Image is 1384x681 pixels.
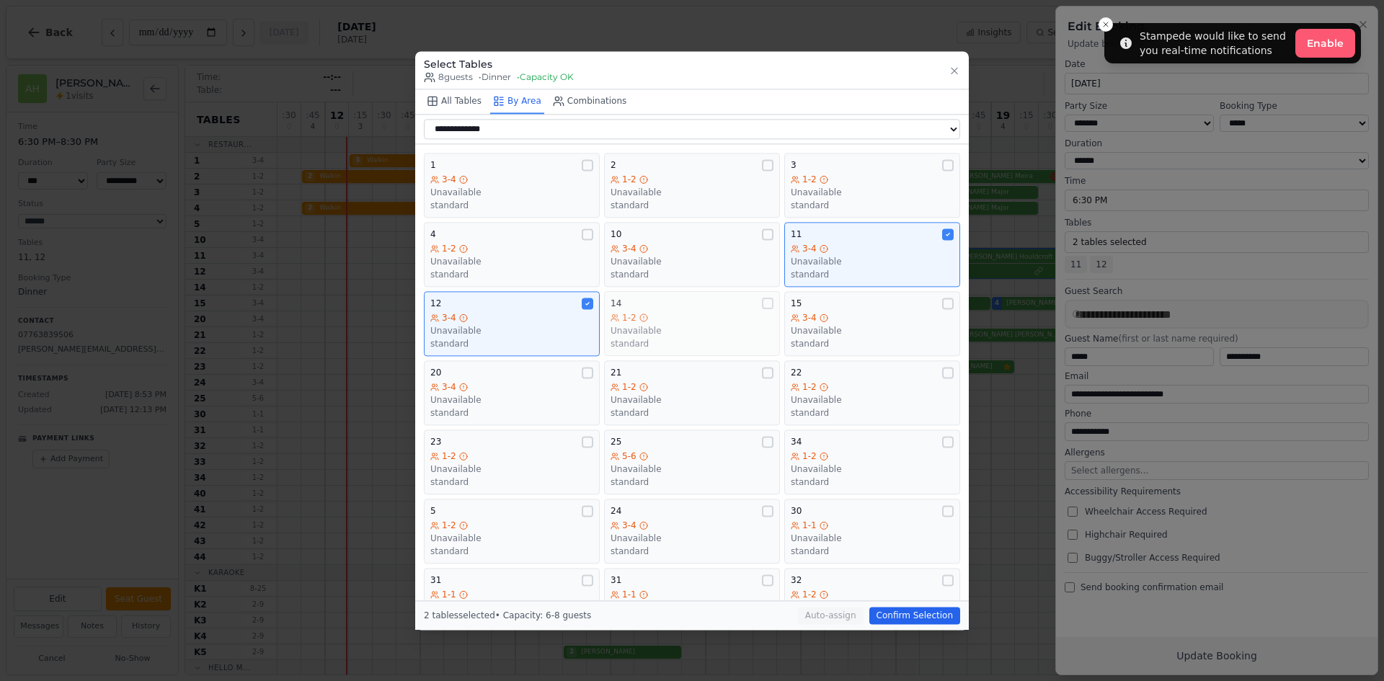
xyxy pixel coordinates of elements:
div: Unavailable [791,187,954,198]
div: Unavailable [430,394,593,406]
button: 21-2Unavailablestandard [604,153,780,218]
span: 1-2 [622,312,636,324]
div: Unavailable [430,533,593,544]
button: 311-1Unavailablestandard [604,568,780,633]
button: 13-4Unavailablestandard [424,153,600,218]
div: standard [611,476,773,488]
span: 3-4 [442,381,456,393]
div: Unavailable [611,533,773,544]
span: 1-2 [442,450,456,462]
button: 255-6Unavailablestandard [604,429,780,494]
button: 123-4Unavailablestandard [424,291,600,356]
div: Unavailable [430,325,593,337]
span: 23 [430,436,441,448]
span: 5 [430,505,436,517]
span: 2 tables selected • Capacity: 6-8 guests [424,610,591,620]
div: standard [430,476,593,488]
span: 1-2 [802,381,817,393]
div: Unavailable [430,187,593,198]
div: standard [791,269,954,280]
span: 1-1 [442,589,456,600]
button: 311-1Unavailablestandard [424,568,600,633]
span: 1-2 [442,243,456,254]
button: Confirm Selection [869,607,960,624]
button: 153-4Unavailablestandard [784,291,960,356]
div: standard [611,338,773,350]
div: standard [791,200,954,211]
span: 3-4 [802,312,817,324]
span: 1-2 [442,520,456,531]
span: 24 [611,505,621,517]
div: standard [611,269,773,280]
button: 203-4Unavailablestandard [424,360,600,425]
button: 321-2Unavailablestandard [784,568,960,633]
span: 1-2 [802,174,817,185]
button: 211-2Unavailablestandard [604,360,780,425]
div: standard [611,200,773,211]
span: 3-4 [802,243,817,254]
div: standard [430,407,593,419]
button: By Area [490,89,544,114]
span: 32 [791,574,802,586]
span: 11 [791,228,802,240]
span: 30 [791,505,802,517]
div: standard [791,407,954,419]
span: 25 [611,436,621,448]
span: 3-4 [442,174,456,185]
span: 21 [611,367,621,378]
div: Unavailable [611,463,773,475]
span: • Capacity OK [517,71,574,83]
div: standard [430,200,593,211]
span: 1-2 [802,589,817,600]
span: 1-2 [622,174,636,185]
div: Unavailable [791,394,954,406]
span: 14 [611,298,621,309]
button: 103-4Unavailablestandard [604,222,780,287]
span: 31 [611,574,621,586]
span: 3 [791,159,797,171]
button: 221-2Unavailablestandard [784,360,960,425]
span: 8 guests [424,71,473,83]
span: 10 [611,228,621,240]
div: standard [611,546,773,557]
span: 1-1 [802,520,817,531]
div: standard [611,407,773,419]
button: 243-4Unavailablestandard [604,499,780,564]
span: 1-2 [802,450,817,462]
div: Unavailable [611,187,773,198]
span: 5-6 [622,450,636,462]
span: 3-4 [622,520,636,531]
span: 12 [430,298,441,309]
div: standard [430,269,593,280]
div: standard [430,546,593,557]
span: 22 [791,367,802,378]
div: Unavailable [611,256,773,267]
button: 51-2Unavailablestandard [424,499,600,564]
span: 15 [791,298,802,309]
button: 31-2Unavailablestandard [784,153,960,218]
span: 1-1 [622,589,636,600]
span: 20 [430,367,441,378]
div: Unavailable [430,463,593,475]
button: Auto-assign [798,607,864,624]
span: 1 [430,159,436,171]
div: standard [791,476,954,488]
div: Unavailable [611,394,773,406]
span: 31 [430,574,441,586]
span: • Dinner [479,71,511,83]
span: 3-4 [442,312,456,324]
div: standard [430,338,593,350]
div: Unavailable [791,463,954,475]
span: 2 [611,159,616,171]
button: 341-2Unavailablestandard [784,429,960,494]
span: 4 [430,228,436,240]
button: Combinations [550,89,630,114]
div: Unavailable [791,256,954,267]
span: 1-2 [622,381,636,393]
span: 34 [791,436,802,448]
div: Unavailable [791,533,954,544]
button: 141-2Unavailablestandard [604,291,780,356]
button: 301-1Unavailablestandard [784,499,960,564]
button: 113-4Unavailablestandard [784,222,960,287]
div: standard [791,546,954,557]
